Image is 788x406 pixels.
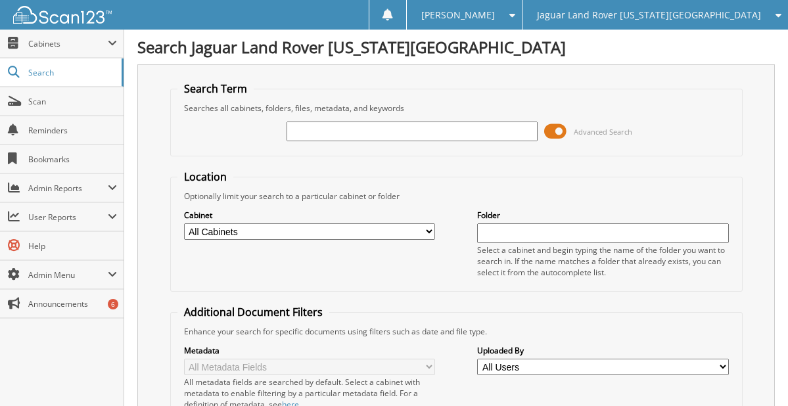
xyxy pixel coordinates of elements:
span: Reminders [28,125,117,136]
span: Jaguar Land Rover [US_STATE][GEOGRAPHIC_DATA] [537,11,761,19]
label: Cabinet [184,210,435,221]
span: Help [28,240,117,252]
span: Admin Reports [28,183,108,194]
div: Select a cabinet and begin typing the name of the folder you want to search in. If the name match... [477,244,728,278]
h1: Search Jaguar Land Rover [US_STATE][GEOGRAPHIC_DATA] [137,36,775,58]
div: Searches all cabinets, folders, files, metadata, and keywords [177,102,735,114]
span: Advanced Search [574,127,632,137]
span: Bookmarks [28,154,117,165]
span: Admin Menu [28,269,108,281]
legend: Additional Document Filters [177,305,329,319]
span: User Reports [28,212,108,223]
span: [PERSON_NAME] [421,11,495,19]
div: 6 [108,299,118,309]
div: Enhance your search for specific documents using filters such as date and file type. [177,326,735,337]
div: Optionally limit your search to a particular cabinet or folder [177,191,735,202]
label: Metadata [184,345,435,356]
legend: Search Term [177,81,254,96]
label: Folder [477,210,728,221]
legend: Location [177,169,233,184]
span: Scan [28,96,117,107]
label: Uploaded By [477,345,728,356]
span: Search [28,67,115,78]
span: Announcements [28,298,117,309]
span: Cabinets [28,38,108,49]
img: scan123-logo-white.svg [13,6,112,24]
